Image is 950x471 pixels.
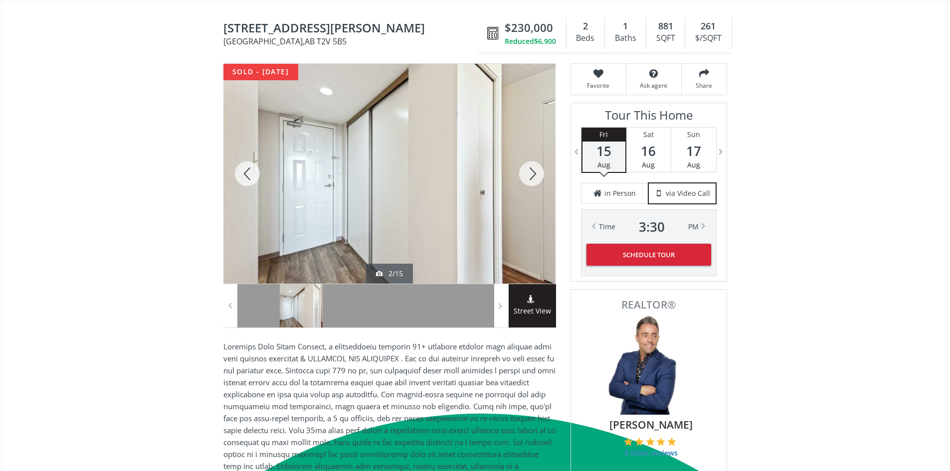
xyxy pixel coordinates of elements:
span: Ask agent [631,81,676,90]
span: Favorite [576,81,621,90]
div: Time PM [599,220,699,234]
span: 3 : 30 [639,220,665,234]
div: 261 [690,20,726,33]
div: Reduced [505,36,556,46]
img: 3 of 5 stars [646,437,655,446]
h3: Tour This Home [581,108,717,127]
div: Sun [671,128,716,142]
span: via Video Call [666,188,710,198]
div: Fri [582,128,625,142]
div: $/SQFT [690,31,726,46]
span: 881 [658,20,673,33]
img: Photo of Keiran Hughes [599,315,699,415]
span: Aug [597,160,610,169]
img: 5 of 5 stars [667,437,676,446]
span: 15 [582,144,625,158]
span: $230,000 [505,20,553,35]
button: Schedule Tour [586,244,711,266]
div: Beds [571,31,599,46]
span: REALTOR® [582,300,716,310]
span: 5 client reviews [624,448,678,458]
span: Share [687,81,722,90]
span: Aug [687,160,700,169]
span: [GEOGRAPHIC_DATA] , AB T2V 5B5 [223,37,482,45]
div: 1 [610,20,641,33]
img: 2 of 5 stars [635,437,644,446]
span: in Person [604,188,636,198]
div: Sat [626,128,671,142]
div: SQFT [651,31,680,46]
span: 16 [626,144,671,158]
div: 2/15 [376,269,403,279]
span: [PERSON_NAME] [587,417,716,432]
img: 4 of 5 stars [656,437,665,446]
span: Aug [642,160,655,169]
div: 2 [571,20,599,33]
div: 9800 Horton Road SW #1003 Calgary, AB T2V 5B5 - Photo 2 of 15 [223,64,556,284]
span: Street View [509,306,556,317]
div: Baths [610,31,641,46]
img: 1 of 5 stars [624,437,633,446]
span: 9800 Horton Road SW #1003 [223,21,482,37]
span: 17 [671,144,716,158]
span: $6,900 [534,36,556,46]
div: sold - [DATE] [223,64,298,80]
